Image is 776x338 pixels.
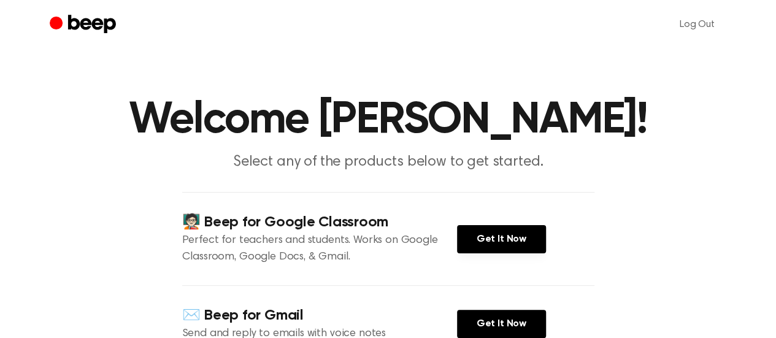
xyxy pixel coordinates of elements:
[50,13,119,37] a: Beep
[182,232,457,266] p: Perfect for teachers and students. Works on Google Classroom, Google Docs, & Gmail.
[667,10,727,39] a: Log Out
[74,98,702,142] h1: Welcome [PERSON_NAME]!
[457,310,546,338] a: Get It Now
[457,225,546,253] a: Get It Now
[182,212,457,232] h4: 🧑🏻‍🏫 Beep for Google Classroom
[153,152,624,172] p: Select any of the products below to get started.
[182,305,457,326] h4: ✉️ Beep for Gmail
